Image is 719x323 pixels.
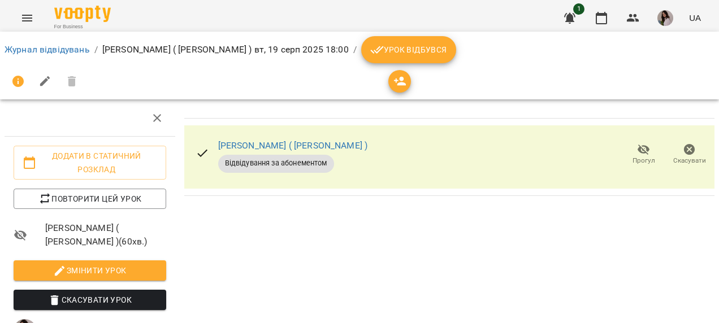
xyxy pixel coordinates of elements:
button: Повторити цей урок [14,189,166,209]
span: Прогул [633,156,655,165]
button: Скасувати [666,139,712,171]
button: Скасувати Урок [14,290,166,310]
img: Voopty Logo [54,6,111,22]
a: [PERSON_NAME] ( [PERSON_NAME] ) [218,140,368,151]
span: Додати в статичний розклад [23,149,157,176]
span: Відвідування за абонементом [218,158,334,168]
span: Скасувати Урок [23,293,157,307]
button: Урок відбувся [361,36,456,63]
p: [PERSON_NAME] ( [PERSON_NAME] ) вт, 19 серп 2025 18:00 [102,43,349,56]
li: / [353,43,357,56]
span: Повторити цей урок [23,192,157,206]
nav: breadcrumb [5,36,714,63]
li: / [94,43,98,56]
span: Скасувати [673,156,706,165]
span: Змінити урок [23,264,157,277]
button: Додати в статичний розклад [14,146,166,180]
button: Прогул [621,139,666,171]
span: UA [689,12,701,24]
span: [PERSON_NAME] ( [PERSON_NAME] ) ( 60 хв. ) [45,221,166,248]
span: Урок відбувся [370,43,447,56]
span: For Business [54,23,111,30]
img: 82d3f4ff1b0b4959385542c560a1d68f.jpg [657,10,673,26]
button: UA [685,7,705,28]
button: Змінити урок [14,260,166,281]
span: 1 [573,3,584,15]
a: Журнал відвідувань [5,44,90,55]
button: Menu [14,5,41,32]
